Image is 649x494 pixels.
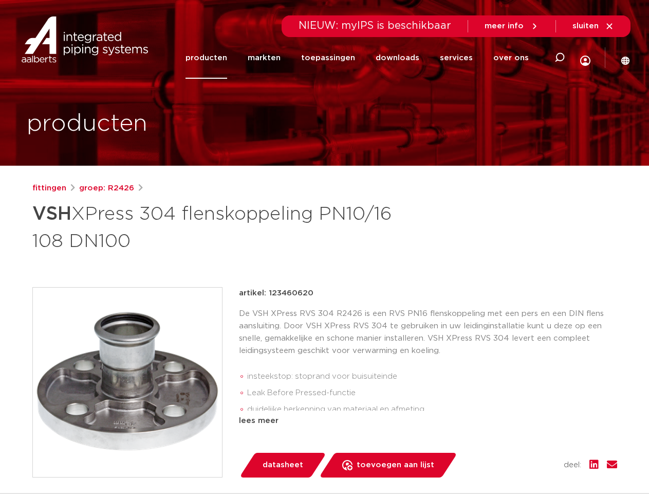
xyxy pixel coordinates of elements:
[32,199,418,254] h1: XPress 304 flenskoppeling PN10/16 108 DN100
[247,401,617,418] li: duidelijke herkenning van materiaal en afmeting
[32,205,71,223] strong: VSH
[79,182,134,195] a: groep: R2426
[572,22,614,31] a: sluiten
[376,37,419,79] a: downloads
[572,22,599,30] span: sluiten
[247,368,617,385] li: insteekstop: stoprand voor buisuiteinde
[239,287,313,299] p: artikel: 123460620
[301,37,355,79] a: toepassingen
[239,308,617,357] p: De VSH XPress RVS 304 R2426 is een RVS PN16 flenskoppeling met een pers en een DIN flens aansluit...
[580,34,590,82] div: my IPS
[186,37,227,79] a: producten
[239,453,326,478] a: datasheet
[32,182,66,195] a: fittingen
[247,385,617,401] li: Leak Before Pressed-functie
[493,37,529,79] a: over ons
[33,288,222,477] img: Product Image for VSH XPress 304 flenskoppeling PN10/16 108 DN100
[440,37,473,79] a: services
[485,22,524,30] span: meer info
[485,22,539,31] a: meer info
[27,108,147,140] h1: producten
[263,457,303,473] span: datasheet
[248,37,281,79] a: markten
[239,415,617,427] div: lees meer
[564,459,581,471] span: deel:
[299,21,451,31] span: NIEUW: myIPS is beschikbaar
[186,37,529,79] nav: Menu
[357,457,434,473] span: toevoegen aan lijst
